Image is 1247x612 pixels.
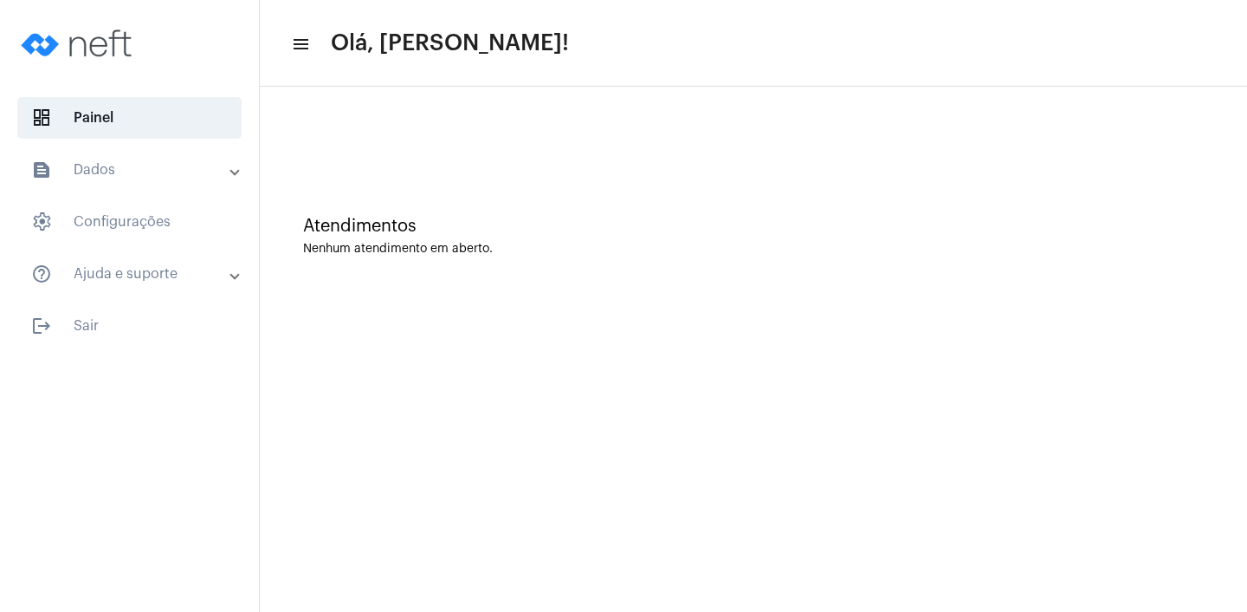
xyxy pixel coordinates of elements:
div: Nenhum atendimento em aberto. [303,243,1204,256]
mat-panel-title: Ajuda e suporte [31,264,231,284]
mat-icon: sidenav icon [31,316,52,336]
span: Sair [17,305,242,347]
mat-expansion-panel-header: sidenav iconDados [10,149,259,191]
mat-expansion-panel-header: sidenav iconAjuda e suporte [10,253,259,295]
span: Configurações [17,201,242,243]
div: Atendimentos [303,217,1204,236]
span: Olá, [PERSON_NAME]! [331,29,569,57]
span: sidenav icon [31,107,52,128]
mat-icon: sidenav icon [31,160,52,180]
span: sidenav icon [31,212,52,232]
mat-panel-title: Dados [31,160,231,180]
img: logo-neft-novo-2.png [14,9,144,78]
mat-icon: sidenav icon [291,34,308,55]
span: Painel [17,97,242,139]
mat-icon: sidenav icon [31,264,52,284]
